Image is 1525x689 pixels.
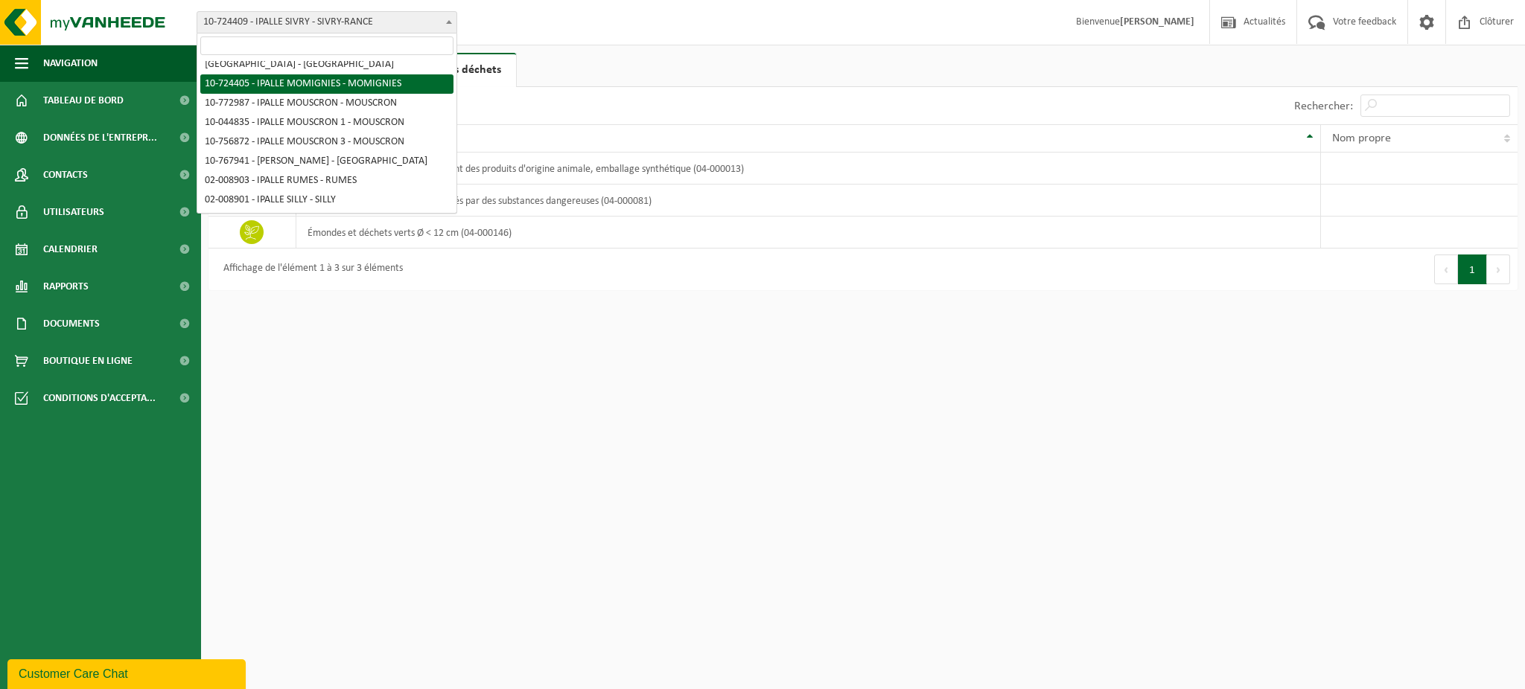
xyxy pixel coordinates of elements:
li: 02-008901 - IPALLE SILLY - SILLY [200,190,453,210]
button: Previous [1434,254,1458,284]
li: 10-767941 - [PERSON_NAME] - [GEOGRAPHIC_DATA] [200,152,453,171]
span: Nom propre [1332,132,1391,144]
li: 10-756872 - IPALLE MOUSCRON 3 - MOUSCRON [200,132,453,152]
span: Documents [43,305,100,342]
td: emballages en plastique vides souillés par des substances dangereuses (04-000081) [296,185,1322,217]
span: 10-724409 - IPALLE SIVRY - SIVRY-RANCE [197,12,456,33]
button: Next [1487,254,1510,284]
button: 1 [1458,254,1487,284]
span: Utilisateurs [43,193,104,231]
li: 10-724405 - IPALLE MOMIGNIES - MOMIGNIES [200,74,453,94]
span: Boutique en ligne [43,342,133,379]
td: émondes et déchets verts Ø < 12 cm (04-000146) [296,217,1322,249]
a: Vos déchets [427,53,516,87]
span: Données de l'entrepr... [43,119,157,156]
div: Affichage de l'élément 1 à 3 sur 3 éléments [216,256,403,283]
span: Rapports [43,268,89,305]
iframe: chat widget [7,656,249,689]
span: Tableau de bord [43,82,124,119]
span: Conditions d'accepta... [43,379,156,417]
label: Rechercher: [1294,100,1353,112]
span: 10-724409 - IPALLE SIVRY - SIVRY-RANCE [197,11,457,33]
li: 10-044835 - IPALLE MOUSCRON 1 - MOUSCRON [200,113,453,132]
li: 10-772987 - IPALLE MOUSCRON - MOUSCRON [200,94,453,113]
li: 02-008903 - IPALLE RUMES - RUMES [200,171,453,190]
span: Navigation [43,45,98,82]
strong: [PERSON_NAME] [1120,16,1194,28]
span: Calendrier [43,231,98,268]
td: déchet alimentaire, cat 3, contenant des produits d'origine animale, emballage synthétique (04-00... [296,153,1322,185]
span: Contacts [43,156,88,193]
